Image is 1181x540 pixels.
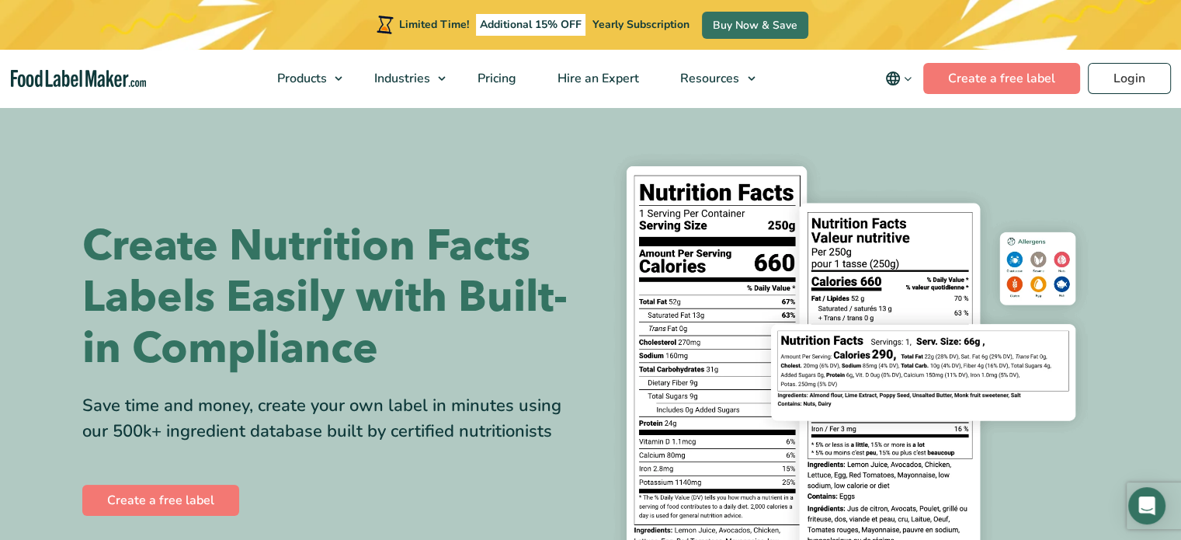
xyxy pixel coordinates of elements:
a: Products [257,50,350,107]
h1: Create Nutrition Facts Labels Easily with Built-in Compliance [82,221,579,375]
span: Industries [370,70,432,87]
a: Buy Now & Save [702,12,808,39]
span: Yearly Subscription [592,17,689,32]
span: Hire an Expert [553,70,641,87]
a: Login [1088,63,1171,94]
span: Limited Time! [399,17,469,32]
span: Pricing [473,70,518,87]
a: Pricing [457,50,533,107]
a: Hire an Expert [537,50,656,107]
a: Create a free label [923,63,1080,94]
div: Save time and money, create your own label in minutes using our 500k+ ingredient database built b... [82,393,579,444]
a: Create a free label [82,485,239,516]
a: Resources [660,50,762,107]
span: Products [273,70,328,87]
a: Industries [354,50,453,107]
span: Additional 15% OFF [476,14,585,36]
span: Resources [676,70,741,87]
div: Open Intercom Messenger [1128,487,1165,524]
